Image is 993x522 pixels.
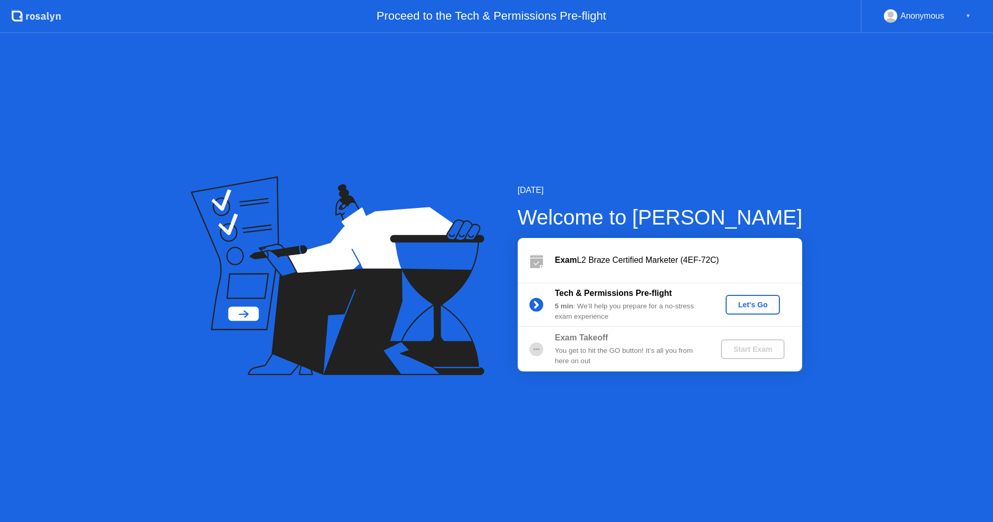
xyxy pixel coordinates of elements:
div: Anonymous [900,9,944,23]
button: Start Exam [721,339,785,359]
b: Tech & Permissions Pre-flight [555,289,672,297]
div: You get to hit the GO button! It’s all you from here on out [555,346,704,367]
div: Start Exam [725,345,780,353]
b: 5 min [555,302,574,310]
b: Exam Takeoff [555,333,608,342]
button: Let's Go [726,295,780,315]
div: [DATE] [518,184,803,197]
div: : We’ll help you prepare for a no-stress exam experience [555,301,704,322]
b: Exam [555,256,577,264]
div: ▼ [966,9,971,23]
div: L2 Braze Certified Marketer (4EF-72C) [555,254,802,266]
div: Welcome to [PERSON_NAME] [518,202,803,233]
div: Let's Go [730,301,776,309]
